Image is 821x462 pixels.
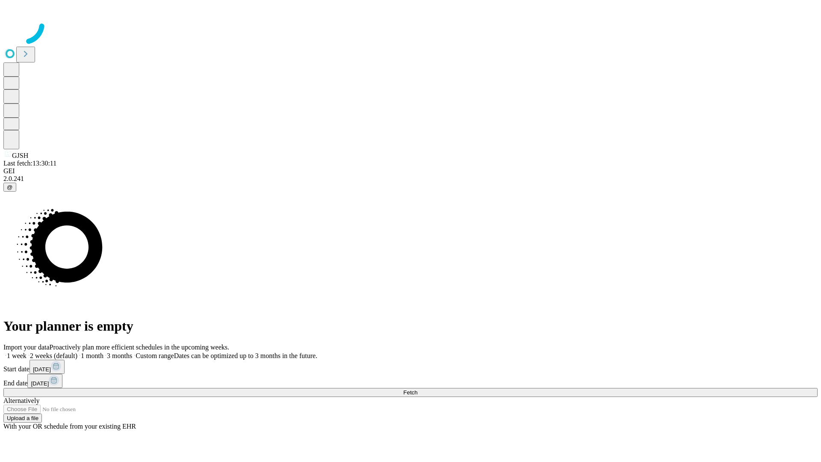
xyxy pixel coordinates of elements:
[107,352,132,359] span: 3 months
[3,423,136,430] span: With your OR schedule from your existing EHR
[7,184,13,190] span: @
[3,344,50,351] span: Import your data
[403,389,417,396] span: Fetch
[50,344,229,351] span: Proactively plan more efficient schedules in the upcoming weeks.
[3,160,56,167] span: Last fetch: 13:30:11
[3,318,818,334] h1: Your planner is empty
[3,397,39,404] span: Alternatively
[136,352,174,359] span: Custom range
[33,366,51,373] span: [DATE]
[174,352,317,359] span: Dates can be optimized up to 3 months in the future.
[27,374,62,388] button: [DATE]
[3,388,818,397] button: Fetch
[81,352,103,359] span: 1 month
[7,352,27,359] span: 1 week
[3,360,818,374] div: Start date
[3,374,818,388] div: End date
[30,352,77,359] span: 2 weeks (default)
[3,414,42,423] button: Upload a file
[3,175,818,183] div: 2.0.241
[12,152,28,159] span: GJSH
[3,183,16,192] button: @
[31,380,49,387] span: [DATE]
[3,167,818,175] div: GEI
[30,360,65,374] button: [DATE]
